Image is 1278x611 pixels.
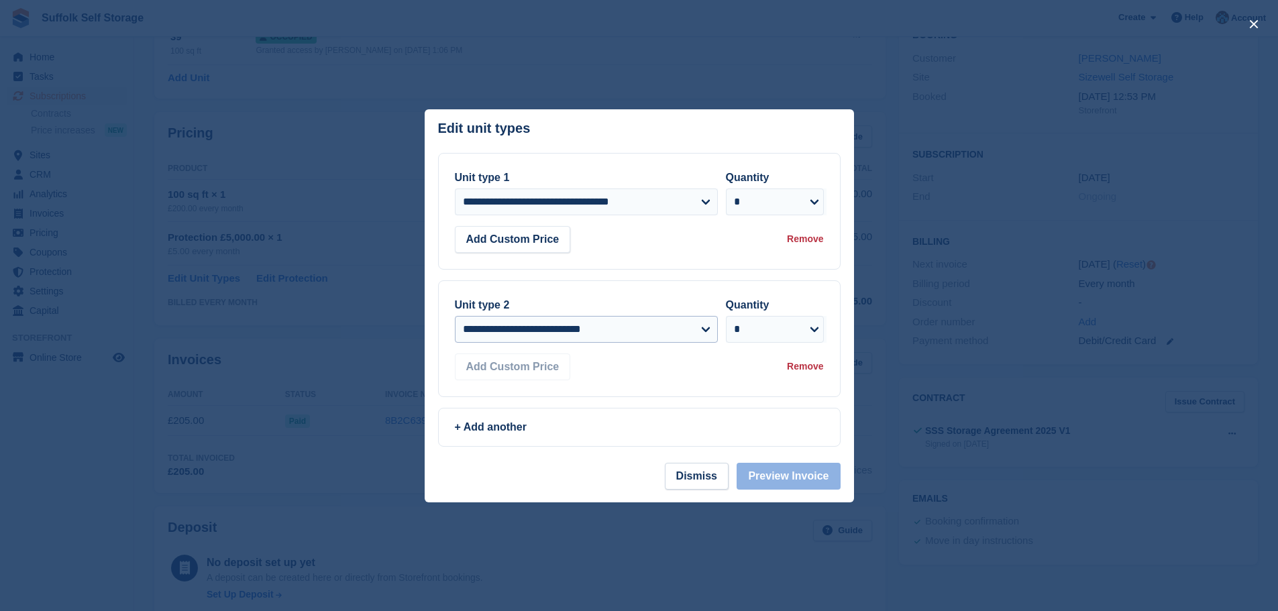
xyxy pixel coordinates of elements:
[438,408,841,447] a: + Add another
[455,353,571,380] button: Add Custom Price
[438,121,531,136] p: Edit unit types
[787,359,823,374] div: Remove
[1243,13,1265,35] button: close
[726,299,769,311] label: Quantity
[726,172,769,183] label: Quantity
[455,172,510,183] label: Unit type 1
[737,463,840,490] button: Preview Invoice
[787,232,823,246] div: Remove
[455,226,571,253] button: Add Custom Price
[455,299,510,311] label: Unit type 2
[665,463,729,490] button: Dismiss
[455,419,824,435] div: + Add another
